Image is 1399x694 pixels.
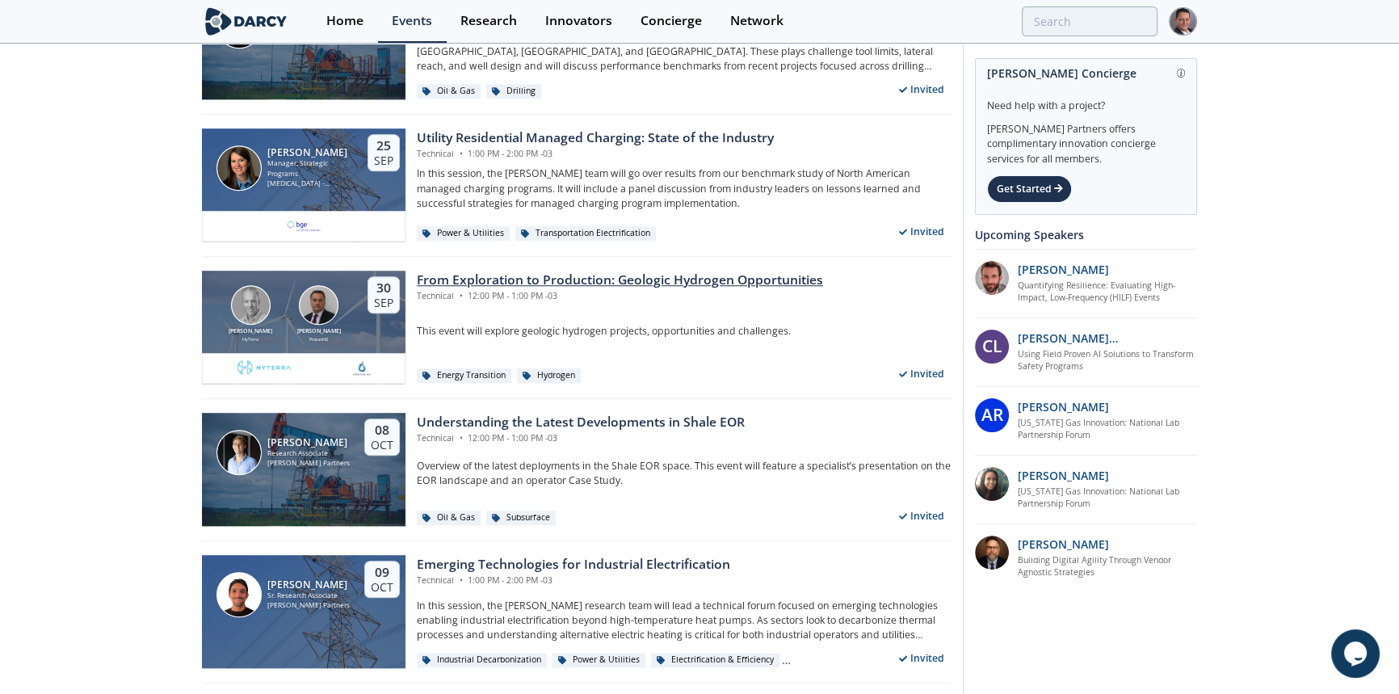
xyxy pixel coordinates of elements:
div: Invited [893,80,952,100]
img: information.svg [1177,69,1186,78]
div: Upcoming Speakers [975,221,1197,249]
div: Power & Utilities [552,653,645,667]
a: Building Digital Agility Through Vendor Agnostic Strategies [1018,554,1198,580]
p: [PERSON_NAME] [1018,398,1109,415]
div: [MEDICAL_DATA] - Baltimore Gas and Electric Co. [267,179,354,189]
div: ProtonH2 [293,336,345,343]
div: Technical 12:00 PM - 1:00 PM -03 [417,432,745,445]
div: Innovators [545,15,612,27]
a: [US_STATE] Gas Innovation: National Lab Partnership Forum [1018,417,1198,443]
div: Sr. Research Associate [267,591,350,601]
div: Power & Utilities [417,226,510,241]
p: Overview of the latest deployments in the Shale EOR space. This event will feature a specialist’s... [417,459,952,489]
div: Industrial Decarbonization [417,653,547,667]
div: [PERSON_NAME] [267,437,350,448]
div: [PERSON_NAME] Concierge [987,59,1185,87]
div: Technical 12:00 PM - 1:00 PM -03 [417,290,823,303]
img: 90f9c750-37bc-4a35-8c39-e7b0554cf0e9 [975,261,1009,295]
a: Juan Corrado [PERSON_NAME] Sr. Research Associate [PERSON_NAME] Partners 09 Oct Emerging Technolo... [202,555,952,668]
a: Avon McIntyre [PERSON_NAME] HyTerra Calvin Johnson [PERSON_NAME] ProtonH2 30 Sep From Exploration... [202,271,952,384]
div: CL [975,330,1009,364]
img: 48404825-f0c3-46ee-9294-8fbfebb3d474 [975,536,1009,570]
a: Quantifying Resilience: Evaluating High-Impact, Low-Frequency (HILF) Events [1018,280,1198,305]
a: Using Field Proven AI Solutions to Transform Safety Programs [1018,348,1198,374]
div: [PERSON_NAME] [293,327,345,336]
p: [PERSON_NAME] [1018,536,1109,553]
p: Covers drilling advancements in High-Pressure, High-Temperature (HPHT) gas reservoirs, like the [... [417,30,952,74]
span: • [456,290,465,301]
div: Invited [893,507,952,527]
p: [PERSON_NAME] [1018,467,1109,484]
a: Stephanie Leach [PERSON_NAME] Manager, Strategic Programs [MEDICAL_DATA] - Baltimore Gas and Elec... [202,128,952,242]
div: From Exploration to Production: Geologic Hydrogen Opportunities [417,271,823,290]
img: 9c95c6f0-4dc2-42bd-b77a-e8faea8af569 [352,359,372,378]
img: Profile [1169,7,1197,36]
div: Concierge [641,15,702,27]
div: Drilling [486,84,541,99]
div: 09 [371,565,393,581]
div: Events [392,15,432,27]
div: Get Started [987,175,1072,203]
div: Invited [893,222,952,242]
p: In this session, the [PERSON_NAME] research team will lead a technical forum focused on emerging ... [417,599,952,643]
div: Home [326,15,363,27]
div: [PERSON_NAME] Partners [267,458,350,469]
span: • [456,574,465,586]
div: Emerging Technologies for Industrial Electrification [417,555,730,574]
div: Research [460,15,517,27]
p: [PERSON_NAME][MEDICAL_DATA] [1018,330,1198,347]
div: [PERSON_NAME] [267,579,350,591]
input: Advanced Search [1022,6,1157,36]
p: This event will explore geologic hydrogen projects, opportunities and challenges. [417,324,952,339]
div: 08 [371,423,393,439]
div: Technical 1:00 PM - 2:00 PM -03 [417,148,774,161]
img: Avon McIntyre [231,285,271,325]
p: In this session, the [PERSON_NAME] team will go over results from our benchmark study of North Am... [417,166,952,211]
div: Electrification & Efficiency [651,653,779,667]
div: Subsurface [486,511,556,525]
a: [US_STATE] Gas Innovation: National Lab Partnership Forum [1018,486,1198,511]
div: 30 [374,280,393,297]
img: 1652481733707-BGE-Logo.jpg [286,217,321,236]
div: Oct [371,580,393,595]
img: Juan Corrado [216,572,262,617]
div: AR [975,398,1009,432]
div: Technical 1:00 PM - 2:00 PM -03 [417,574,730,587]
div: Oil & Gas [417,84,481,99]
img: e45dbe81-9037-4a7e-9e9d-dde2218fbd0b [236,359,292,378]
div: Hydrogen [517,368,581,383]
div: 25 [374,138,393,154]
div: Manager, Strategic Programs [267,158,354,179]
img: P3oGsdP3T1ZY1PVH95Iw [975,467,1009,501]
iframe: chat widget [1331,629,1383,678]
img: Juan Mayol [216,430,262,475]
div: Sep [374,154,393,168]
div: Transportation Electrification [515,226,656,241]
div: Sep [374,296,393,310]
div: HyTerra [225,336,276,343]
div: Network [730,15,784,27]
p: [PERSON_NAME] [1018,261,1109,278]
div: [PERSON_NAME] [225,327,276,336]
div: [PERSON_NAME] Partners offers complimentary innovation concierge services for all members. [987,113,1185,166]
div: Invited [893,364,952,385]
div: Need help with a project? [987,87,1185,113]
img: Calvin Johnson [299,285,338,325]
div: [PERSON_NAME] Partners [267,600,350,611]
div: Research Associate [267,448,350,459]
span: • [456,148,465,159]
div: Invited [893,649,952,669]
div: Oil & Gas [417,511,481,525]
img: logo-wide.svg [202,7,290,36]
div: Understanding the Latest Developments in Shale EOR [417,413,745,432]
div: Oct [371,438,393,452]
div: [PERSON_NAME] [267,147,354,158]
span: • [456,432,465,444]
img: Stephanie Leach [216,145,262,191]
div: Utility Residential Managed Charging: State of the Industry [417,128,774,148]
a: Juan Mayol [PERSON_NAME] Research Associate [PERSON_NAME] Partners 08 Oct Understanding the Lates... [202,413,952,526]
div: Energy Transition [417,368,511,383]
